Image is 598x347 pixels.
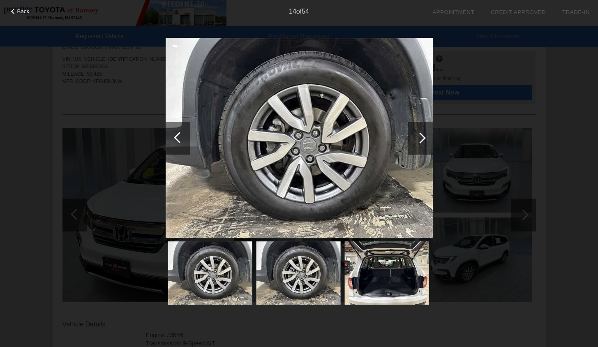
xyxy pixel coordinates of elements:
span: 14 [289,8,296,15]
img: 68ac7d6d823a478e0c01411d.jpg [168,241,252,305]
a: Appointment [432,9,474,15]
img: 68ad1dcd085a2841a910aa78.jpg [344,241,429,305]
a: Trade-In [562,9,590,15]
span: 54 [302,8,309,15]
img: 68ac7d6d823a478e0c01411d.jpg [166,38,433,238]
span: Back [17,8,30,14]
a: Credit Approved [491,9,546,15]
img: 68ad1dcb085a2841a9107a8e.jpg [256,241,340,305]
